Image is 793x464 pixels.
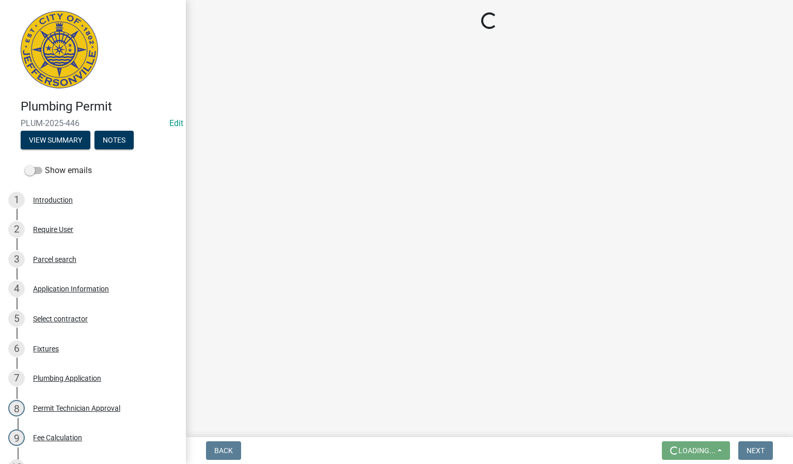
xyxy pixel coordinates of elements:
div: 2 [8,221,25,238]
div: 9 [8,429,25,446]
label: Show emails [25,164,92,177]
div: Fee Calculation [33,434,82,441]
h4: Plumbing Permit [21,99,178,114]
div: Fixtures [33,345,59,352]
button: Notes [94,131,134,149]
wm-modal-confirm: Notes [94,136,134,145]
div: 7 [8,370,25,386]
div: Permit Technician Approval [33,405,120,412]
div: 8 [8,400,25,416]
span: Back [214,446,233,455]
a: Edit [169,118,183,128]
div: Select contractor [33,315,88,322]
span: Loading... [678,446,716,455]
div: Introduction [33,196,73,204]
div: Application Information [33,285,109,292]
button: View Summary [21,131,90,149]
span: Next [747,446,765,455]
span: PLUM-2025-446 [21,118,165,128]
button: Next [738,441,773,460]
wm-modal-confirm: Summary [21,136,90,145]
div: 3 [8,251,25,268]
button: Loading... [662,441,730,460]
div: 5 [8,311,25,327]
button: Back [206,441,241,460]
div: 6 [8,341,25,357]
div: Require User [33,226,73,233]
div: 1 [8,192,25,208]
wm-modal-confirm: Edit Application Number [169,118,183,128]
img: City of Jeffersonville, Indiana [21,11,98,88]
div: 4 [8,281,25,297]
div: Parcel search [33,256,76,263]
div: Plumbing Application [33,375,101,382]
